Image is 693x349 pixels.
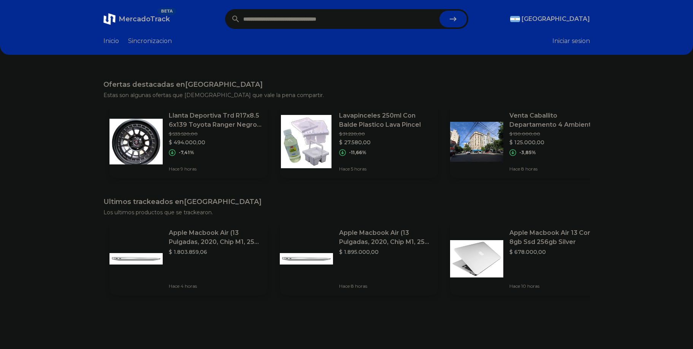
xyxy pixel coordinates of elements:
[450,222,608,295] a: Featured imageApple Macbook Air 13 Core I5 8gb Ssd 256gb Silver$ 678.000,00Hace 10 horas
[109,115,163,168] img: Featured image
[552,37,590,46] button: Iniciar sesion
[450,232,503,285] img: Featured image
[509,248,602,256] p: $ 678.000,00
[339,228,432,247] p: Apple Macbook Air (13 Pulgadas, 2020, Chip M1, 256 Gb De Ssd, 8 Gb De Ram) - Plata
[509,228,602,247] p: Apple Macbook Air 13 Core I5 8gb Ssd 256gb Silver
[103,196,590,207] h1: Ultimos trackeados en [GEOGRAPHIC_DATA]
[169,139,262,146] p: $ 494.000,00
[509,283,602,289] p: Hace 10 horas
[158,8,176,15] span: BETA
[109,232,163,285] img: Featured image
[280,232,333,285] img: Featured image
[509,131,602,137] p: $ 130.000,00
[339,283,432,289] p: Hace 8 horas
[169,166,262,172] p: Hace 9 horas
[510,16,520,22] img: Argentina
[169,111,262,129] p: Llanta Deportiva Trd R17x8.5 6x139 Toyota Ranger Negro Mate
[509,111,602,129] p: Venta Caballito Departamento 4 Ambientes Frente
[169,228,262,247] p: Apple Macbook Air (13 Pulgadas, 2020, Chip M1, 256 Gb De Ssd, 8 Gb De Ram) - Plata
[280,105,438,178] a: Featured imageLavapinceles 250ml Con Balde Plastico Lava Pincel$ 31.220,00$ 27.580,00-11,66%Hace ...
[339,248,432,256] p: $ 1.895.000,00
[169,248,262,256] p: $ 1.803.859,06
[103,91,590,99] p: Estas son algunas ofertas que [DEMOGRAPHIC_DATA] que vale la pena compartir.
[179,150,194,156] p: -7,41%
[349,150,366,156] p: -11,66%
[522,14,590,24] span: [GEOGRAPHIC_DATA]
[169,283,262,289] p: Hace 4 horas
[103,209,590,216] p: Los ultimos productos que se trackearon.
[509,139,602,146] p: $ 125.000,00
[510,14,590,24] button: [GEOGRAPHIC_DATA]
[109,105,268,178] a: Featured imageLlanta Deportiva Trd R17x8.5 6x139 Toyota Ranger Negro Mate$ 533.520,00$ 494.000,00...
[339,111,432,129] p: Lavapinceles 250ml Con Balde Plastico Lava Pincel
[339,166,432,172] p: Hace 5 horas
[519,150,536,156] p: -3,85%
[103,37,119,46] a: Inicio
[339,131,432,137] p: $ 31.220,00
[509,166,602,172] p: Hace 8 horas
[103,13,116,25] img: MercadoTrack
[103,79,590,90] h1: Ofertas destacadas en [GEOGRAPHIC_DATA]
[103,13,170,25] a: MercadoTrackBETA
[119,15,170,23] span: MercadoTrack
[109,222,268,295] a: Featured imageApple Macbook Air (13 Pulgadas, 2020, Chip M1, 256 Gb De Ssd, 8 Gb De Ram) - Plata$...
[280,222,438,295] a: Featured imageApple Macbook Air (13 Pulgadas, 2020, Chip M1, 256 Gb De Ssd, 8 Gb De Ram) - Plata$...
[339,139,432,146] p: $ 27.580,00
[450,115,503,168] img: Featured image
[450,105,608,178] a: Featured imageVenta Caballito Departamento 4 Ambientes Frente$ 130.000,00$ 125.000,00-3,85%Hace 8...
[169,131,262,137] p: $ 533.520,00
[128,37,172,46] a: Sincronizacion
[280,115,333,168] img: Featured image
